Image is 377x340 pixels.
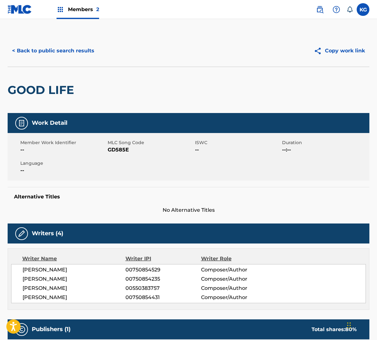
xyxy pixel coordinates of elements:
h5: Alternative Titles [14,194,363,200]
div: Help [330,3,343,16]
span: GD585E [108,146,193,154]
span: [PERSON_NAME] [23,266,125,274]
button: < Back to public search results [8,43,99,59]
img: search [316,6,324,13]
span: ISWC [195,139,281,146]
h5: Writers (4) [32,230,63,237]
span: Members [68,6,99,13]
img: Writers [18,230,25,237]
span: 00750854431 [125,294,201,301]
span: -- [20,146,106,154]
span: -- [195,146,281,154]
img: Top Rightsholders [57,6,64,13]
span: 00750854235 [125,275,201,283]
h5: Work Detail [32,119,67,127]
img: help [333,6,340,13]
a: Public Search [313,3,326,16]
span: 2 [96,6,99,12]
span: Composer/Author [201,266,270,274]
span: 00550383757 [125,284,201,292]
span: [PERSON_NAME] [23,284,125,292]
span: [PERSON_NAME] [23,294,125,301]
span: MLC Song Code [108,139,193,146]
div: Notifications [347,6,353,13]
iframe: Resource Center [359,231,377,282]
iframe: Chat Widget [345,310,377,340]
img: MLC Logo [8,5,32,14]
span: Composer/Author [201,294,270,301]
img: Work Detail [18,119,25,127]
div: Drag [347,316,351,335]
span: Composer/Author [201,275,270,283]
span: Duration [282,139,368,146]
span: [PERSON_NAME] [23,275,125,283]
img: Publishers [18,326,25,333]
span: --:-- [282,146,368,154]
div: User Menu [357,3,369,16]
h5: Publishers (1) [32,326,71,333]
img: Copy work link [314,47,325,55]
span: Language [20,160,106,167]
button: Copy work link [309,43,369,59]
span: 00750854529 [125,266,201,274]
div: Writer Role [201,255,270,263]
span: Composer/Author [201,284,270,292]
div: Total shares: [312,326,357,333]
span: -- [20,167,106,174]
span: Member Work Identifier [20,139,106,146]
span: No Alternative Titles [8,206,369,214]
div: Writer IPI [125,255,201,263]
div: Writer Name [22,255,125,263]
h2: GOOD LIFE [8,83,77,97]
